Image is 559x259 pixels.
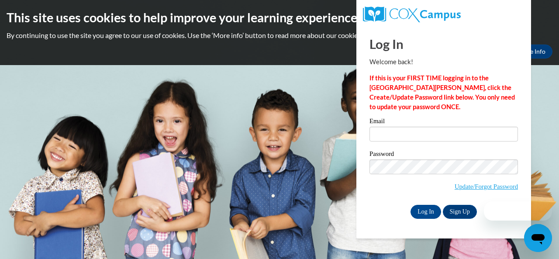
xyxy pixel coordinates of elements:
[369,74,515,111] strong: If this is your FIRST TIME logging in to the [GEOGRAPHIC_DATA][PERSON_NAME], click the Create/Upd...
[369,151,518,159] label: Password
[7,31,552,40] p: By continuing to use the site you agree to our use of cookies. Use the ‘More info’ button to read...
[363,7,461,22] img: COX Campus
[524,224,552,252] iframe: Button to launch messaging window
[484,201,552,221] iframe: Message from company
[369,35,518,53] h1: Log In
[369,57,518,67] p: Welcome back!
[411,205,441,219] input: Log In
[455,183,518,190] a: Update/Forgot Password
[443,205,477,219] a: Sign Up
[7,9,552,26] h2: This site uses cookies to help improve your learning experience.
[369,118,518,127] label: Email
[511,45,552,59] a: More Info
